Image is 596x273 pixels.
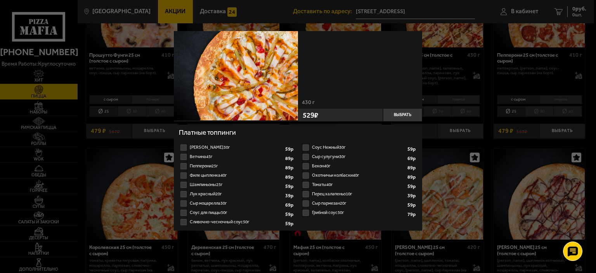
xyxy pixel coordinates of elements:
strong: 59 р [285,221,295,226]
strong: 89 р [285,156,295,161]
label: Бекон 40г [301,162,417,171]
div: 430 г [298,100,422,108]
li: Пепперони [179,162,295,171]
button: Выбрать [383,108,422,122]
li: Бекон [301,162,417,171]
strong: 69 р [285,203,295,208]
li: Перец халапеньо [301,190,417,199]
li: Шампиньоны [179,180,295,190]
li: Соус Нежный [301,143,417,152]
li: Филе цыпленка [179,171,295,180]
li: Охотничьи колбаски [301,171,417,180]
strong: 89 р [285,175,295,180]
label: Пепперони 25г [179,162,295,171]
label: Ветчина 45г [179,152,295,162]
li: Сыр моцарелла [179,199,295,208]
li: Сливочно-чесночный соус [179,217,295,227]
label: Соус Нежный 30г [301,143,417,152]
strong: 59 р [407,184,417,189]
strong: 39 р [407,193,417,198]
label: Грибной соус 50г [301,208,417,217]
strong: 89 р [407,165,417,170]
label: Охотничьи колбаски 40г [301,171,417,180]
li: Сыр сулугуни [301,152,417,162]
span: 529 ₽ [303,111,318,119]
label: Сливочно-чесночный соус 50г [179,217,295,227]
strong: 89 р [407,175,417,180]
strong: 89 р [285,165,295,170]
li: Лук красный [179,190,295,199]
label: Филе цыпленка 40г [179,171,295,180]
label: [PERSON_NAME] 30г [179,143,295,152]
strong: 59 р [285,147,295,152]
strong: 69 р [407,156,417,161]
strong: 59 р [285,184,295,189]
li: Ветчина [179,152,295,162]
label: Сыр сулугуни 30г [301,152,417,162]
strong: 59 р [407,147,417,152]
li: Грибной соус [301,208,417,217]
strong: 39 р [285,193,295,198]
li: Соус для пиццы [179,208,295,217]
strong: 59 р [407,203,417,208]
li: Сыр пармезан [301,199,417,208]
label: Сыр моцарелла 30г [179,199,295,208]
label: Томаты 40г [301,180,417,190]
li: Соус Деликатес [179,143,295,152]
strong: 59 р [285,212,295,217]
label: Сыр пармезан 20г [301,199,417,208]
label: Шампиньоны 25г [179,180,295,190]
label: Соус для пиццы 50г [179,208,295,217]
label: Перец халапеньо 10г [301,190,417,199]
h4: Платные топпинги [179,128,417,139]
strong: 79 р [407,212,417,217]
label: Лук красный 20г [179,190,295,199]
li: Томаты [301,180,417,190]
